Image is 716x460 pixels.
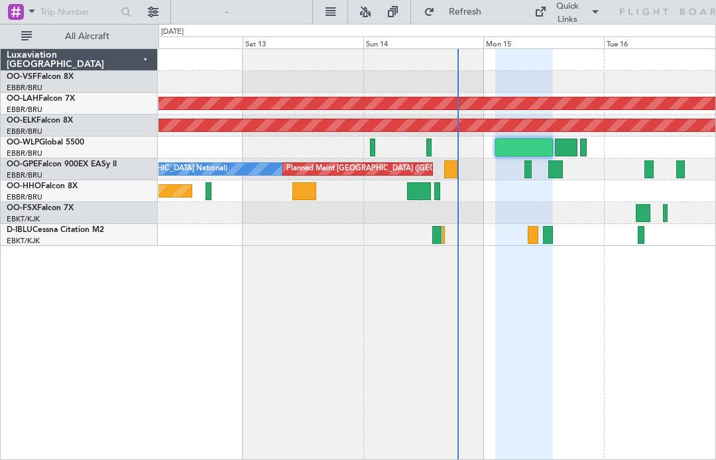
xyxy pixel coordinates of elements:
[286,159,526,179] div: Planned Maint [GEOGRAPHIC_DATA] ([GEOGRAPHIC_DATA] National)
[7,226,104,234] a: D-IBLUCessna Citation M2
[7,160,117,168] a: OO-GPEFalcon 900EX EASy II
[438,7,493,17] span: Refresh
[7,148,42,158] a: EBBR/BRU
[363,36,484,48] div: Sun 14
[7,83,42,93] a: EBBR/BRU
[7,182,41,190] span: OO-HHO
[7,204,74,212] a: OO-FSXFalcon 7X
[7,73,74,81] a: OO-VSFFalcon 8X
[7,236,40,246] a: EBKT/KJK
[7,214,40,224] a: EBKT/KJK
[161,27,184,38] div: [DATE]
[40,2,117,22] input: Trip Number
[7,117,73,125] a: OO-ELKFalcon 8X
[7,182,78,190] a: OO-HHOFalcon 8X
[7,204,37,212] span: OO-FSX
[7,117,36,125] span: OO-ELK
[243,36,363,48] div: Sat 13
[34,32,140,41] span: All Aircraft
[7,226,32,234] span: D-IBLU
[7,139,84,146] a: OO-WLPGlobal 5500
[7,127,42,137] a: EBBR/BRU
[7,95,75,103] a: OO-LAHFalcon 7X
[7,95,38,103] span: OO-LAH
[15,26,144,47] button: All Aircraft
[483,36,604,48] div: Mon 15
[7,192,42,202] a: EBBR/BRU
[7,139,39,146] span: OO-WLP
[7,73,37,81] span: OO-VSF
[122,36,243,48] div: Fri 12
[418,1,497,23] button: Refresh
[7,105,42,115] a: EBBR/BRU
[7,160,38,168] span: OO-GPE
[7,170,42,180] a: EBBR/BRU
